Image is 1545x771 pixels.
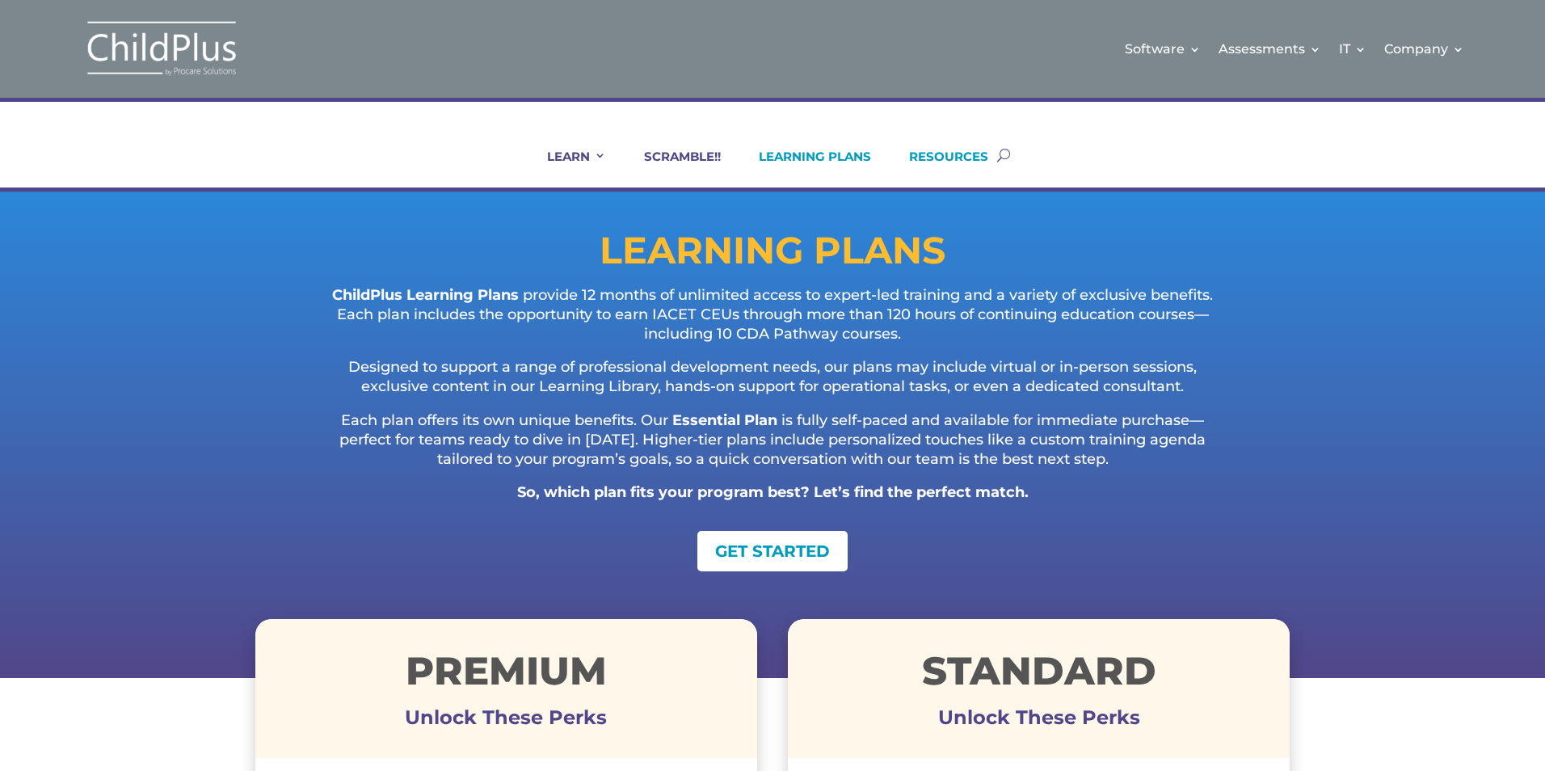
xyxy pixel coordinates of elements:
a: Software [1125,16,1201,82]
a: GET STARTED [697,531,848,571]
a: LEARN [527,149,606,187]
h3: Unlock These Perks [255,718,757,726]
strong: So, which plan fits your program best? Let’s find the perfect match. [517,483,1029,501]
a: LEARNING PLANS [739,149,871,187]
a: IT [1339,16,1366,82]
h1: LEARNING PLANS [255,232,1290,277]
a: SCRAMBLE!! [624,149,721,187]
a: Assessments [1219,16,1321,82]
p: provide 12 months of unlimited access to expert-led training and a variety of exclusive benefits.... [320,286,1225,358]
h1: STANDARD [788,651,1290,698]
strong: Essential Plan [672,411,777,429]
h3: Unlock These Perks [788,718,1290,726]
a: Company [1384,16,1464,82]
p: Each plan offers its own unique benefits. Our is fully self-paced and available for immediate pur... [320,411,1225,483]
a: RESOURCES [889,149,988,187]
p: Designed to support a range of professional development needs, our plans may include virtual or i... [320,358,1225,411]
strong: ChildPlus Learning Plans [332,286,519,304]
h1: Premium [255,651,757,698]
